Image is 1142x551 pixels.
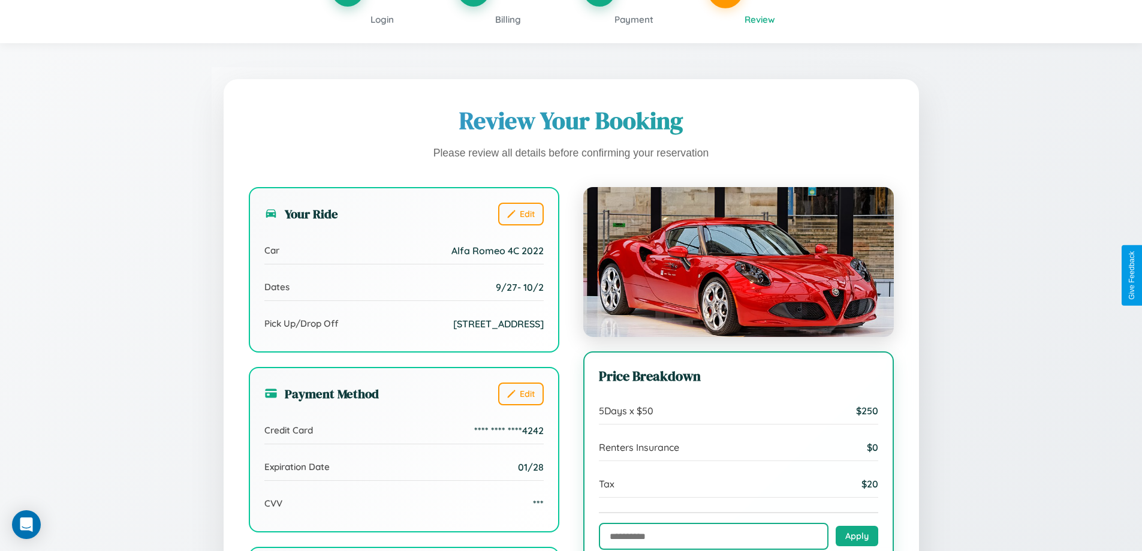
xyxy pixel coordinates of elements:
h3: Your Ride [264,205,338,222]
span: Credit Card [264,424,313,436]
span: Alfa Romeo 4C 2022 [451,245,544,257]
span: CVV [264,498,282,509]
span: Dates [264,281,290,293]
span: Login [370,14,394,25]
span: $ 250 [856,405,878,417]
h3: Price Breakdown [599,367,878,386]
div: Give Feedback [1128,251,1136,300]
span: $ 20 [861,478,878,490]
span: $ 0 [867,441,878,453]
span: Billing [495,14,521,25]
span: Pick Up/Drop Off [264,318,339,329]
span: Renters Insurance [599,441,679,453]
span: 5 Days x $ 50 [599,405,653,417]
span: [STREET_ADDRESS] [453,318,544,330]
span: Tax [599,478,614,490]
button: Edit [498,383,544,405]
button: Edit [498,203,544,225]
div: Open Intercom Messenger [12,510,41,539]
span: Expiration Date [264,461,330,472]
span: 01/28 [518,461,544,473]
span: 9 / 27 - 10 / 2 [496,281,544,293]
img: Alfa Romeo 4C [583,187,894,337]
button: Apply [836,526,878,546]
span: Review [745,14,775,25]
h1: Review Your Booking [249,104,894,137]
span: Car [264,245,279,256]
span: Payment [614,14,653,25]
p: Please review all details before confirming your reservation [249,144,894,163]
h3: Payment Method [264,385,379,402]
